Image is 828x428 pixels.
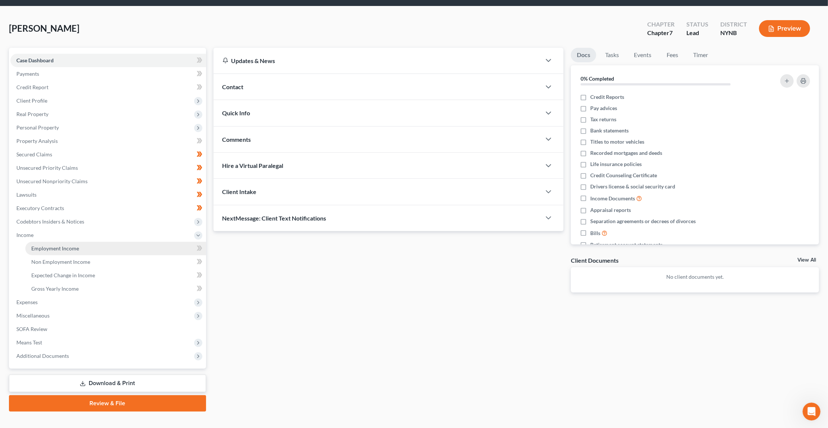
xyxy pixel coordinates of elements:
span: Retirement account statements [590,241,663,249]
iframe: Intercom live chat [803,403,821,421]
img: Profile image for James [9,137,23,151]
span: Drivers license & social security card [590,183,675,190]
span: Expenses [16,299,38,305]
span: Pay advices [590,104,617,112]
span: Separation agreements or decrees of divorces [590,218,696,225]
span: Life insurance policies [590,160,642,168]
div: [PERSON_NAME] [26,199,70,207]
button: Send us a message [34,210,115,225]
a: Unsecured Priority Claims [10,161,206,175]
span: Case Dashboard [16,57,54,63]
div: Lead [686,29,708,37]
div: NYNB [720,29,747,37]
span: Secured Claims [16,151,52,157]
a: View All [797,257,816,263]
span: [PERSON_NAME] [9,23,79,34]
div: Status [686,20,708,29]
span: You're welcome! [26,109,69,115]
span: Hire a Virtual Paralegal [222,162,284,169]
span: Personal Property [16,124,59,131]
div: [PERSON_NAME] [26,227,70,235]
span: NextMessage: Client Text Notifications [222,215,326,222]
span: Expected Change in Income [31,272,95,278]
span: Hi [PERSON_NAME], You are invited to our free Means Test webinar [DATE] 3pm ET. ​ Join the Succes... [26,165,723,171]
a: SOFA Review [10,322,206,336]
span: Means Test [16,339,42,346]
a: Credit Report [10,81,206,94]
strong: 0% Completed [581,75,614,82]
span: Appraisal reports [590,206,631,214]
div: • [DATE] [71,116,92,124]
div: [PERSON_NAME] [26,144,70,152]
span: Help [118,252,130,257]
img: Profile image for Kelly [9,192,23,207]
span: SOFA Review [16,326,47,332]
a: Gross Yearly Income [25,282,206,296]
button: Preview [759,20,810,37]
a: Non Employment Income [25,255,206,269]
span: Codebtors Insiders & Notices [16,218,84,225]
span: Miscellaneous [16,312,50,319]
a: Executory Contracts [10,201,206,215]
p: No client documents yet. [577,273,813,281]
span: Tax returns [590,116,616,123]
img: Profile image for Katie [9,81,23,96]
span: Client Profile [16,97,47,104]
div: Close [131,3,144,16]
span: Quick Info [222,109,250,116]
div: [PERSON_NAME] [26,172,70,179]
div: [PERSON_NAME] [26,61,70,69]
a: Unsecured Nonpriority Claims [10,175,206,188]
span: Payments [16,71,39,77]
div: District [720,20,747,29]
span: Unsecured Priority Claims [16,165,78,171]
img: Profile image for Emma [9,54,23,69]
span: Executory Contracts [16,205,64,211]
span: Titles to motor vehicles [590,138,644,146]
span: Contact [222,83,244,90]
a: Case Dashboard [10,54,206,67]
a: Tasks [599,48,625,62]
div: • [DATE] [71,227,92,235]
div: • [DATE] [71,199,92,207]
span: Property Analysis [16,138,58,144]
span: Employment Income [31,245,79,252]
a: Review & File [9,395,206,412]
a: Events [628,48,657,62]
img: Profile image for James [9,164,23,179]
div: • 22h ago [71,34,95,41]
div: • [DATE] [71,172,92,179]
span: Recorded mortgages and deeds [590,149,662,157]
button: Help [99,233,149,263]
a: Download & Print [9,375,206,392]
div: Updates & News [222,57,532,65]
span: Home [17,252,32,257]
div: Client Documents [571,256,619,264]
span: Messages [60,252,89,257]
a: Employment Income [25,242,206,255]
span: Additional Documents [16,353,69,359]
span: Credit Reports [590,93,624,101]
span: Client Intake [222,188,257,195]
div: [PERSON_NAME] [26,34,70,41]
div: [PERSON_NAME] [26,116,70,124]
a: Secured Claims [10,148,206,161]
span: Comments [222,136,251,143]
img: Profile image for Lindsey [9,109,23,124]
span: Income [16,232,34,238]
a: Timer [687,48,714,62]
a: Fees [660,48,684,62]
div: • [DATE] [71,144,92,152]
div: Chapter [647,29,674,37]
span: Credit Counseling Certificate [590,172,657,179]
span: Bank statements [590,127,629,134]
a: Expected Change in Income [25,269,206,282]
span: You too! [26,137,48,143]
button: Messages [50,233,99,263]
span: Income Documents [590,195,635,202]
img: Profile image for Emma [9,26,23,41]
span: Unsecured Nonpriority Claims [16,178,88,184]
span: 7 [669,29,673,36]
div: • [DATE] [71,89,92,97]
span: Real Property [16,111,48,117]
